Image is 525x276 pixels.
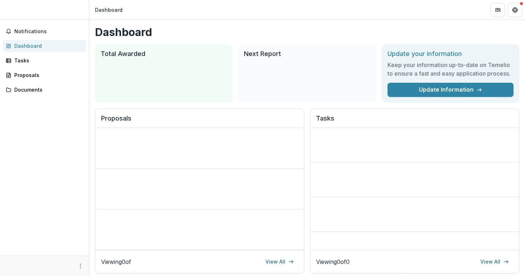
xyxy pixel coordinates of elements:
p: Viewing 0 of [101,257,131,266]
div: Dashboard [95,6,122,14]
a: Tasks [3,55,86,66]
h2: Total Awarded [101,50,227,58]
div: Tasks [14,57,80,64]
div: Documents [14,86,80,93]
a: Update Information [387,83,514,97]
a: Documents [3,84,86,96]
h2: Proposals [101,114,298,128]
h2: Update your information [387,50,514,58]
div: Proposals [14,71,80,79]
h2: Tasks [316,114,513,128]
div: Dashboard [14,42,80,50]
nav: breadcrumb [92,5,125,15]
button: Get Help [508,3,522,17]
button: More [76,262,85,270]
a: Dashboard [3,40,86,52]
button: Notifications [3,26,86,37]
button: Partners [491,3,505,17]
h1: Dashboard [95,26,519,39]
h2: Next Report [244,50,370,58]
a: View All [476,256,513,267]
span: Notifications [14,29,83,35]
a: Proposals [3,69,86,81]
h3: Keep your information up-to-date on Temelio to ensure a fast and easy application process. [387,61,514,78]
a: View All [261,256,298,267]
p: Viewing 0 of 0 [316,257,350,266]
